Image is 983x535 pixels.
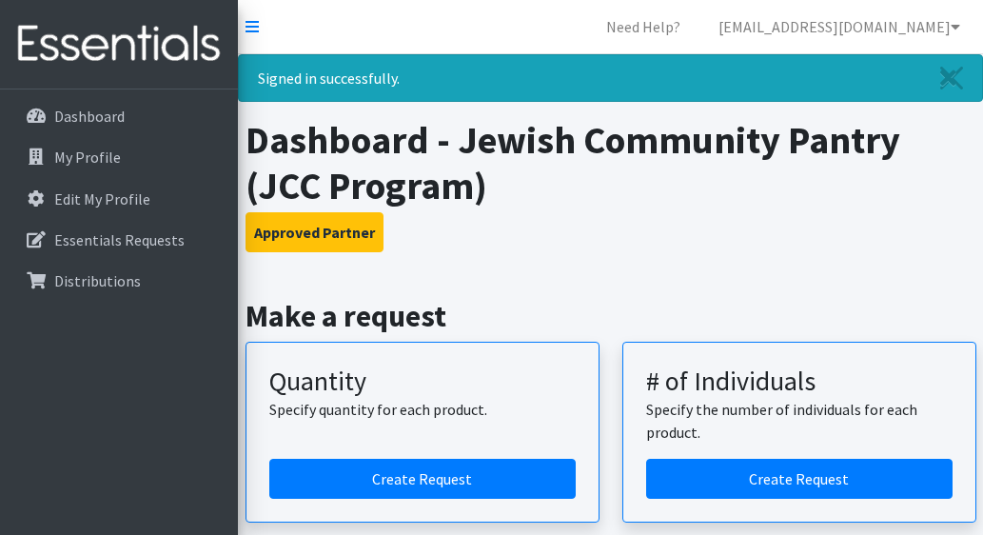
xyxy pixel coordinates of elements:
p: Specify the number of individuals for each product. [646,398,953,444]
h3: # of Individuals [646,366,953,398]
a: Edit My Profile [8,180,230,218]
p: Distributions [54,271,141,290]
div: Signed in successfully. [238,54,983,102]
a: Create a request by number of individuals [646,459,953,499]
h2: Make a request [246,298,976,334]
a: Essentials Requests [8,221,230,259]
a: My Profile [8,138,230,176]
img: HumanEssentials [8,12,230,76]
a: Dashboard [8,97,230,135]
p: Edit My Profile [54,189,150,208]
a: [EMAIL_ADDRESS][DOMAIN_NAME] [703,8,975,46]
p: Essentials Requests [54,230,185,249]
h3: Quantity [269,366,576,398]
a: Create a request by quantity [269,459,576,499]
a: Close [921,55,982,101]
h1: Dashboard - Jewish Community Pantry (JCC Program) [246,117,976,208]
a: Need Help? [591,8,696,46]
p: Dashboard [54,107,125,126]
p: My Profile [54,148,121,167]
a: Distributions [8,262,230,300]
p: Specify quantity for each product. [269,398,576,421]
button: Approved Partner [246,212,383,252]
